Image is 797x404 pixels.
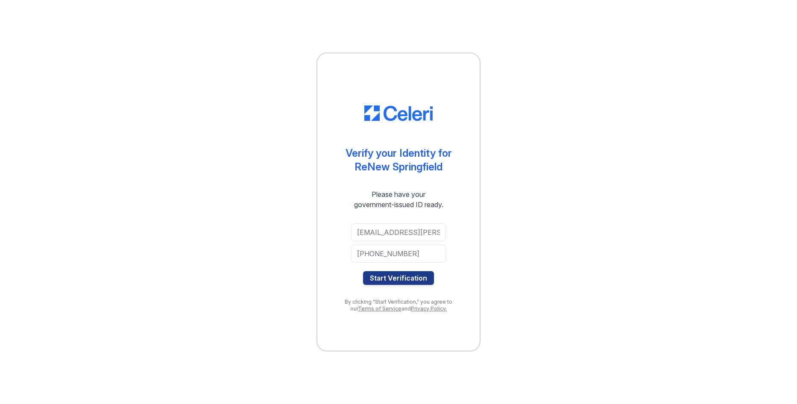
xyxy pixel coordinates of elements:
button: Start Verification [363,271,434,285]
img: CE_Logo_Blue-a8612792a0a2168367f1c8372b55b34899dd931a85d93a1a3d3e32e68fde9ad4.png [364,105,433,121]
div: Please have your government-issued ID ready. [339,189,459,210]
a: Privacy Policy. [411,305,447,312]
input: Phone [352,245,445,263]
input: Email [352,223,445,241]
div: By clicking "Start Verification," you agree to our and [334,299,463,312]
a: Terms of Service [358,305,401,312]
div: Verify your Identity for ReNew Springfield [346,146,452,174]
